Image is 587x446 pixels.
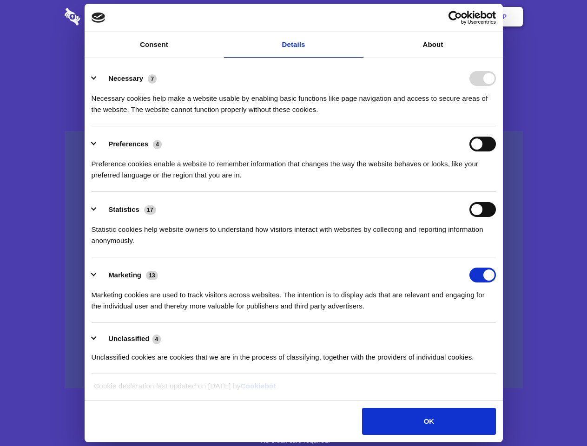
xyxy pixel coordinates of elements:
div: Cookie declaration last updated on [DATE] by [87,380,500,399]
a: Login [422,2,462,31]
iframe: Drift Widget Chat Controller [541,400,576,435]
img: logo-wordmark-white-trans-d4663122ce5f474addd5e946df7df03e33cb6a1c49d2221995e7729f52c070b2.svg [65,8,144,26]
a: Pricing [273,2,313,31]
button: Statistics (17) [92,202,162,217]
label: Preferences [108,140,148,148]
a: About [363,32,503,58]
a: Wistia video thumbnail [65,131,523,389]
a: Contact [377,2,420,31]
button: Marketing (13) [92,268,164,282]
span: 17 [144,205,156,215]
span: 4 [152,334,161,344]
span: 4 [153,140,162,149]
div: Statistic cookies help website owners to understand how visitors interact with websites by collec... [92,217,496,246]
button: Unclassified (4) [92,333,167,345]
label: Marketing [108,271,141,279]
button: Necessary (7) [92,71,163,86]
a: Cookiebot [241,382,276,390]
div: Necessary cookies help make a website usable by enabling basic functions like page navigation and... [92,86,496,115]
div: Preference cookies enable a website to remember information that changes the way the website beha... [92,151,496,181]
div: Unclassified cookies are cookies that we are in the process of classifying, together with the pro... [92,345,496,363]
h1: Eliminate Slack Data Loss. [65,42,523,75]
button: Preferences (4) [92,137,168,151]
a: Details [224,32,363,58]
label: Necessary [108,74,143,82]
label: Statistics [108,205,139,213]
span: 13 [146,271,158,280]
img: logo [92,13,106,23]
span: 7 [148,74,157,84]
h4: Auto-redaction of sensitive data, encrypted data sharing and self-destructing private chats. Shar... [65,85,523,115]
a: Consent [85,32,224,58]
a: Usercentrics Cookiebot - opens in a new window [415,11,496,25]
button: OK [362,408,495,435]
div: Marketing cookies are used to track visitors across websites. The intention is to display ads tha... [92,282,496,312]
